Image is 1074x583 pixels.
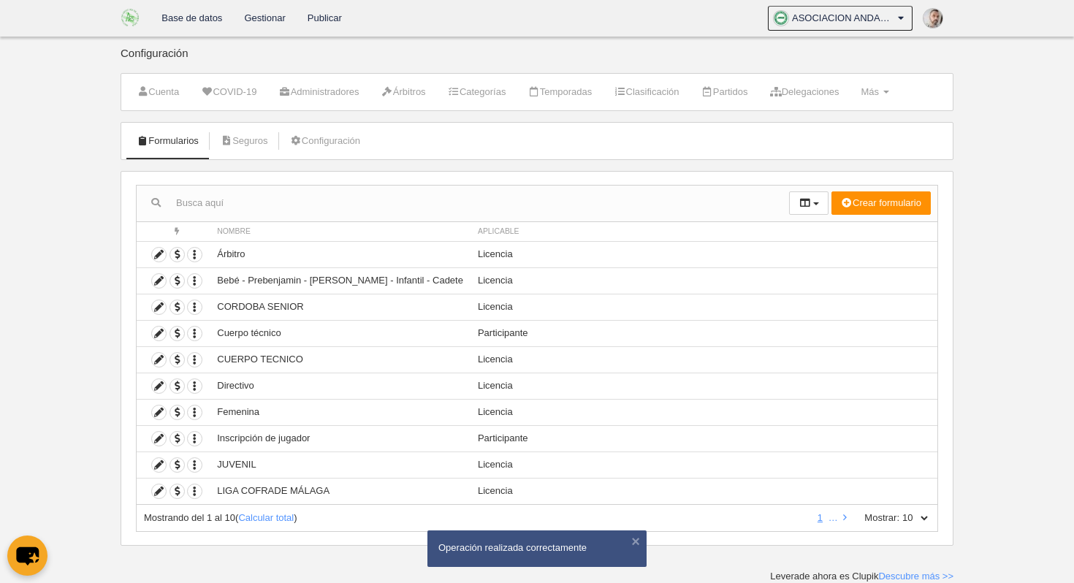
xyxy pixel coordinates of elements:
td: Bebé - Prebenjamin - [PERSON_NAME] - Infantil - Cadete [210,267,471,294]
span: Mostrando del 1 al 10 [144,512,235,523]
div: Configuración [121,47,953,73]
label: Mostrar: [850,511,899,525]
a: Cuenta [129,81,187,103]
td: Femenina [210,399,471,425]
td: LIGA COFRADE MÁLAGA [210,478,471,504]
button: chat-button [7,536,47,576]
a: Calcular total [238,512,294,523]
span: ASOCIACION ANDALUZA DE FUTBOL SALA [792,11,894,26]
div: Leverade ahora es Clupik [770,570,953,583]
span: Nombre [217,227,251,235]
td: Árbitro [210,241,471,267]
a: Delegaciones [761,81,847,103]
td: Licencia [471,241,937,267]
td: JUVENIL [210,451,471,478]
img: ASOCIACION ANDALUZA DE FUTBOL SALA [121,9,140,26]
button: × [628,534,643,549]
button: Crear formulario [831,191,931,215]
a: Partidos [693,81,756,103]
td: Licencia [471,399,937,425]
a: 1 [815,512,826,523]
td: Inscripción de jugador [210,425,471,451]
td: Participante [471,320,937,346]
td: CORDOBA SENIOR [210,294,471,320]
a: ASOCIACION ANDALUZA DE FUTBOL SALA [768,6,913,31]
a: COVID-19 [193,81,264,103]
td: Licencia [471,294,937,320]
span: Más [861,86,879,97]
div: ( ) [144,511,807,525]
div: Operación realizada correctamente [438,541,636,555]
td: Licencia [471,346,937,373]
td: Cuerpo técnico [210,320,471,346]
td: Licencia [471,478,937,504]
a: Clasificación [606,81,687,103]
li: … [829,511,838,525]
a: Categorías [440,81,514,103]
a: Temporadas [519,81,600,103]
a: Formularios [129,130,207,152]
a: Más [853,81,896,103]
span: Aplicable [478,227,519,235]
img: OaOFjlWR71kW.30x30.jpg [774,11,788,26]
td: Licencia [471,451,937,478]
a: Árbitros [373,81,434,103]
td: Participante [471,425,937,451]
a: Seguros [213,130,276,152]
input: Busca aquí [137,192,789,214]
td: Licencia [471,373,937,399]
a: Configuración [282,130,368,152]
a: Descubre más >> [878,571,953,582]
td: Licencia [471,267,937,294]
a: Administradores [270,81,367,103]
td: Directivo [210,373,471,399]
img: PabmUuOKiwzn.30x30.jpg [923,9,942,28]
td: CUERPO TECNICO [210,346,471,373]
